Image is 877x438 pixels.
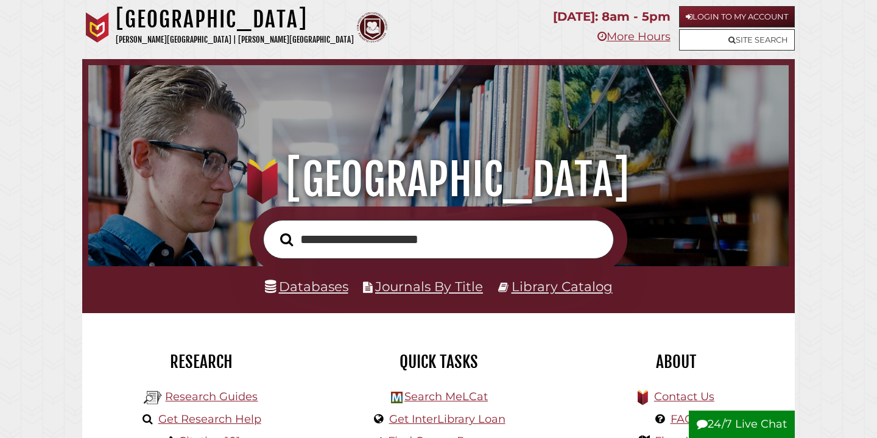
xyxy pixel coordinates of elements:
[389,412,505,426] a: Get InterLibrary Loan
[404,390,488,403] a: Search MeLCat
[265,278,348,294] a: Databases
[597,30,671,43] a: More Hours
[280,232,293,246] i: Search
[158,412,261,426] a: Get Research Help
[82,12,113,43] img: Calvin University
[566,351,786,372] h2: About
[274,230,299,250] button: Search
[165,390,258,403] a: Research Guides
[512,278,613,294] a: Library Catalog
[654,390,714,403] a: Contact Us
[116,33,354,47] p: [PERSON_NAME][GEOGRAPHIC_DATA] | [PERSON_NAME][GEOGRAPHIC_DATA]
[102,153,776,207] h1: [GEOGRAPHIC_DATA]
[391,392,403,403] img: Hekman Library Logo
[671,412,699,426] a: FAQs
[375,278,483,294] a: Journals By Title
[553,6,671,27] p: [DATE]: 8am - 5pm
[679,6,795,27] a: Login to My Account
[116,6,354,33] h1: [GEOGRAPHIC_DATA]
[329,351,548,372] h2: Quick Tasks
[679,29,795,51] a: Site Search
[357,12,387,43] img: Calvin Theological Seminary
[144,389,162,407] img: Hekman Library Logo
[91,351,311,372] h2: Research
